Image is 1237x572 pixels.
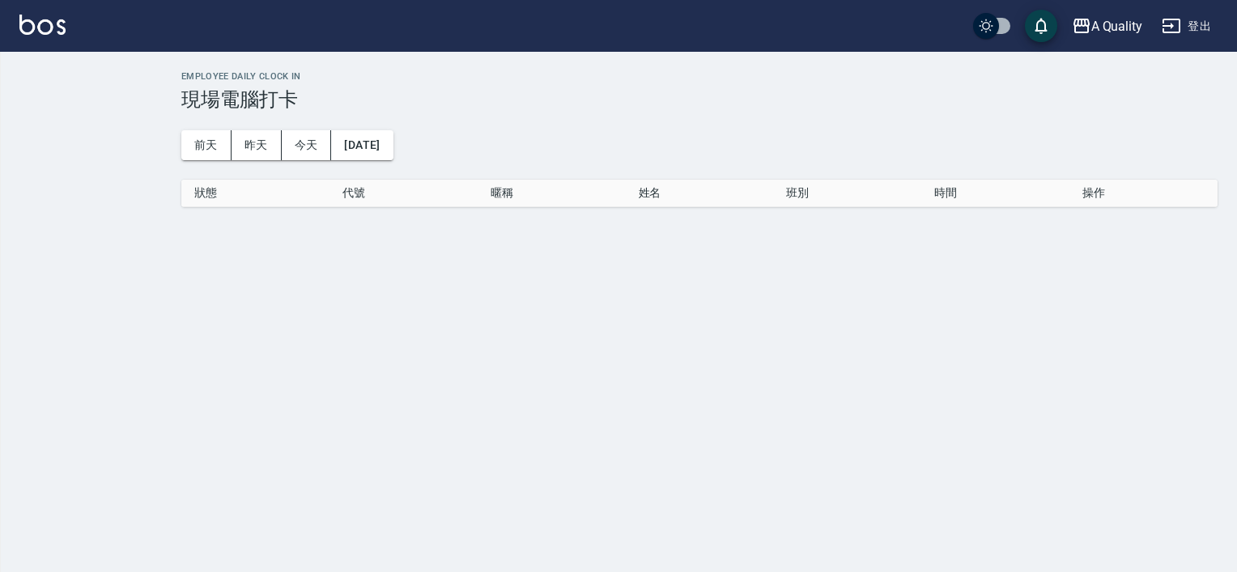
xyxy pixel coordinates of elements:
th: 暱稱 [478,180,626,207]
button: A Quality [1065,10,1150,43]
button: 登出 [1155,11,1218,41]
th: 姓名 [626,180,774,207]
th: 代號 [329,180,478,207]
th: 狀態 [181,180,329,207]
button: 今天 [282,130,332,160]
th: 操作 [1069,180,1218,207]
th: 班別 [773,180,921,207]
img: Logo [19,15,66,35]
div: A Quality [1091,16,1143,36]
h2: Employee Daily Clock In [181,71,1218,82]
th: 時間 [921,180,1069,207]
button: 前天 [181,130,232,160]
button: 昨天 [232,130,282,160]
button: save [1025,10,1057,42]
h3: 現場電腦打卡 [181,88,1218,111]
button: [DATE] [331,130,393,160]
